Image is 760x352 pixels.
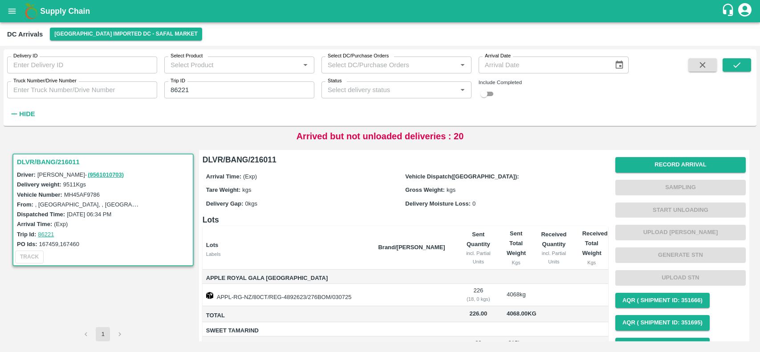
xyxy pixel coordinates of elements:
[171,53,203,60] label: Select Product
[40,5,721,17] a: Supply Chain
[206,242,218,248] b: Lots
[17,201,33,208] label: From:
[17,181,61,188] label: Delivery weight:
[405,200,471,207] label: Delivery Moisture Loss:
[721,3,737,19] div: customer-support
[582,230,608,257] b: Received Total Weight
[17,191,62,198] label: Vehicle Number:
[328,53,389,60] label: Select DC/Purchase Orders
[245,200,257,207] span: 0 kgs
[19,110,35,117] strong: Hide
[615,157,746,173] button: Record Arrival
[457,84,468,96] button: Open
[405,173,519,180] label: Vehicle Dispatch([GEOGRAPHIC_DATA]):
[88,171,124,178] a: (9561010703)
[206,311,371,321] span: Total
[479,57,607,73] input: Arrival Date
[378,244,445,251] b: Brand/[PERSON_NAME]
[50,28,202,40] button: Select DC
[167,59,297,71] input: Select Product
[324,84,454,96] input: Select delivery status
[17,156,192,168] h3: DLVR/BANG/216011
[737,2,753,20] div: account of current user
[206,292,213,299] img: box
[243,173,257,180] span: (Exp)
[206,173,241,180] label: Arrival Time:
[7,57,157,73] input: Enter Delivery ID
[467,231,490,247] b: Sent Quantity
[17,241,37,247] label: PO Ids:
[39,241,79,247] label: 167459,167460
[611,57,628,73] button: Choose date
[447,186,455,193] span: kgs
[206,250,371,258] div: Labels
[615,293,710,308] button: AQR ( Shipment Id: 351666)
[206,186,241,193] label: Tare Weight:
[203,154,608,166] h6: DLVR/BANG/216011
[297,129,464,143] p: Arrived but not unloaded deliveries : 20
[300,59,311,71] button: Open
[203,284,371,306] td: APPL-RG-NZ/80CT/REG-4892623/276BOM/030725
[13,53,37,60] label: Delivery ID
[328,77,342,85] label: Status
[2,1,22,21] button: open drawer
[324,59,443,71] input: Select DC/Purchase Orders
[67,211,111,218] label: [DATE] 06:34 PM
[507,230,526,257] b: Sent Total Weight
[485,53,511,60] label: Arrival Date
[206,326,371,336] span: Sweet Tamarind
[206,273,371,283] span: Apple Royal Gala [GEOGRAPHIC_DATA]
[540,249,568,266] div: incl. Partial Units
[17,231,36,238] label: Trip Id:
[507,310,536,317] span: 4068.00 Kg
[17,211,65,218] label: Dispatched Time:
[464,309,492,319] span: 226.00
[63,181,86,188] label: 9511 Kgs
[77,327,128,341] nav: pagination navigation
[457,284,500,306] td: 226
[40,7,90,16] b: Supply Chain
[507,259,525,267] div: Kgs
[171,77,185,85] label: Trip ID
[7,106,37,121] button: Hide
[405,186,445,193] label: Gross Weight:
[7,81,157,98] input: Enter Truck Number/Drive Number
[582,259,601,267] div: Kgs
[17,221,52,227] label: Arrival Time:
[54,221,68,227] label: (Exp)
[13,77,77,85] label: Truck Number/Drive Number
[242,186,251,193] span: kgs
[472,200,476,207] span: 0
[500,284,532,306] td: 4068 kg
[615,315,710,331] button: AQR ( Shipment Id: 351695)
[464,249,492,266] div: incl. Partial Units
[17,171,36,178] label: Driver:
[64,191,100,198] label: MH45AF9786
[35,201,165,208] label: , [GEOGRAPHIC_DATA], , [GEOGRAPHIC_DATA]
[541,231,566,247] b: Received Quantity
[38,231,54,238] a: 86221
[22,2,40,20] img: logo
[203,214,608,226] h6: Lots
[479,78,629,86] div: Include Completed
[37,171,125,178] span: [PERSON_NAME] -
[206,200,244,207] label: Delivery Gap:
[164,81,314,98] input: Enter Trip ID
[7,28,43,40] div: DC Arrivals
[96,327,110,341] button: page 1
[457,59,468,71] button: Open
[464,295,492,303] div: ( 18, 0 kgs)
